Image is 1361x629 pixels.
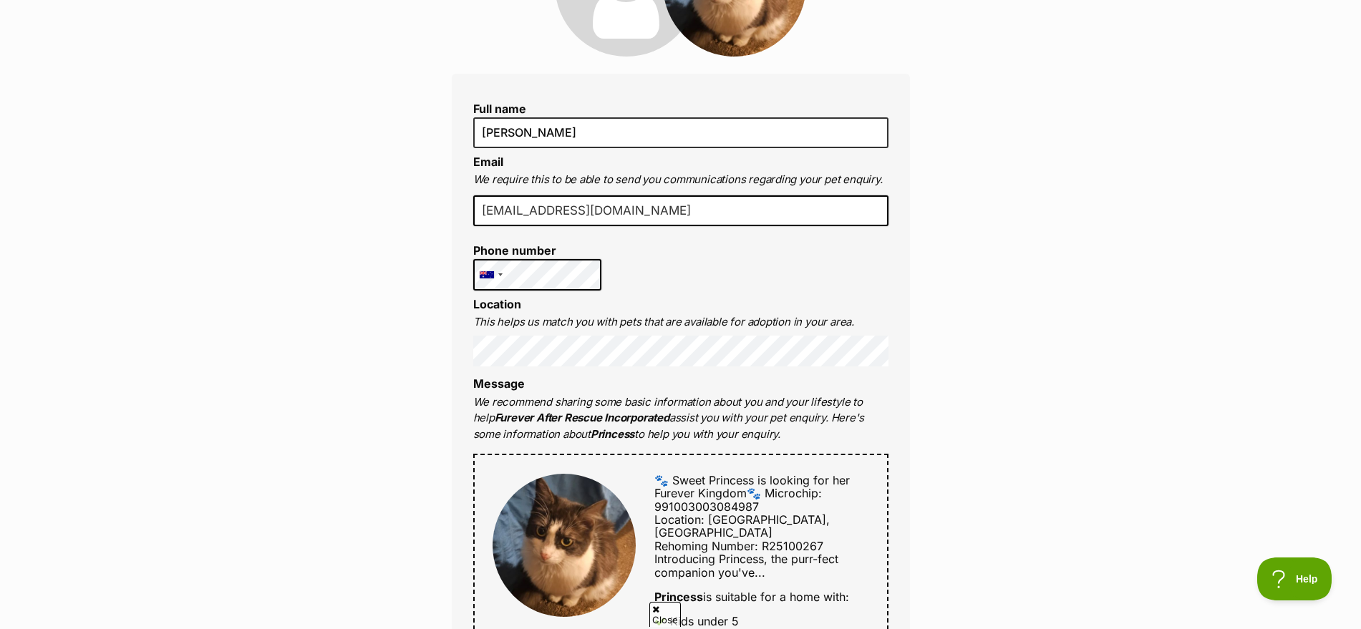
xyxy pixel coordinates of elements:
[1257,557,1332,600] iframe: Help Scout Beacon - Open
[495,411,669,424] strong: Furever After Rescue Incorporated
[473,376,525,391] label: Message
[473,297,521,311] label: Location
[649,602,681,627] span: Close
[654,590,703,604] strong: Princess
[473,244,602,257] label: Phone number
[654,486,830,553] span: Microchip: 991003003084987 Location: [GEOGRAPHIC_DATA], [GEOGRAPHIC_DATA] Rehoming Number: R25100267
[654,473,850,500] span: 🐾 Sweet Princess is looking for her Furever Kingdom🐾
[474,260,507,290] div: Australia: +61
[670,615,739,628] div: Kids under 5
[473,314,888,331] p: This helps us match you with pets that are available for adoption in your area.
[473,117,888,147] input: E.g. Jimmy Chew
[654,590,868,603] div: is suitable for a home with:
[473,394,888,443] p: We recommend sharing some basic information about you and your lifestyle to help assist you with ...
[591,427,634,441] strong: Princess
[473,155,503,169] label: Email
[493,474,636,617] img: Princess
[473,172,888,188] p: We require this to be able to send you communications regarding your pet enquiry.
[473,102,888,115] label: Full name
[654,552,838,579] span: Introducing Princess, the purr-fect companion you've...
